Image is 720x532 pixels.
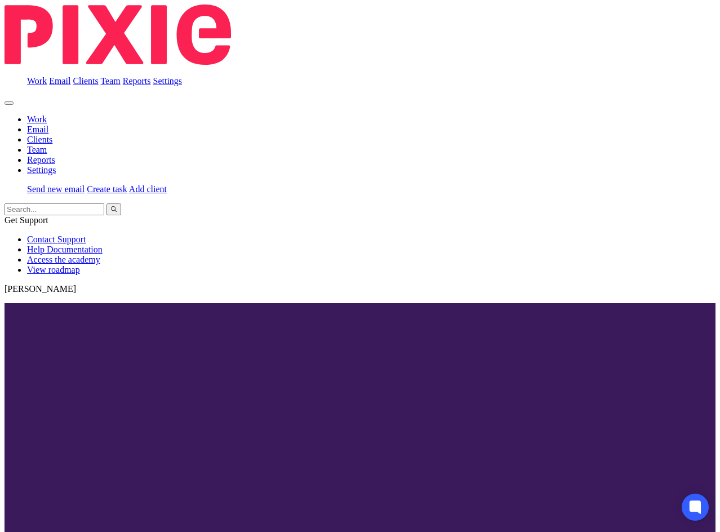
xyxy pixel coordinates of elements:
a: Settings [153,76,183,86]
a: Contact Support [27,234,86,244]
a: Access the academy [27,255,100,264]
a: Settings [27,165,56,175]
a: Work [27,76,47,86]
a: Team [27,145,47,154]
a: Create task [87,184,127,194]
input: Search [5,203,104,215]
a: Email [49,76,70,86]
a: Work [27,114,47,124]
a: Team [100,76,120,86]
img: Pixie [5,5,231,65]
a: Help Documentation [27,245,103,254]
a: Send new email [27,184,85,194]
a: Reports [123,76,151,86]
a: Clients [27,135,52,144]
a: Add client [129,184,167,194]
button: Search [106,203,121,215]
span: Get Support [5,215,48,225]
a: View roadmap [27,265,80,274]
a: Reports [27,155,55,165]
p: [PERSON_NAME] [5,284,715,294]
a: Clients [73,76,98,86]
a: Email [27,125,48,134]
